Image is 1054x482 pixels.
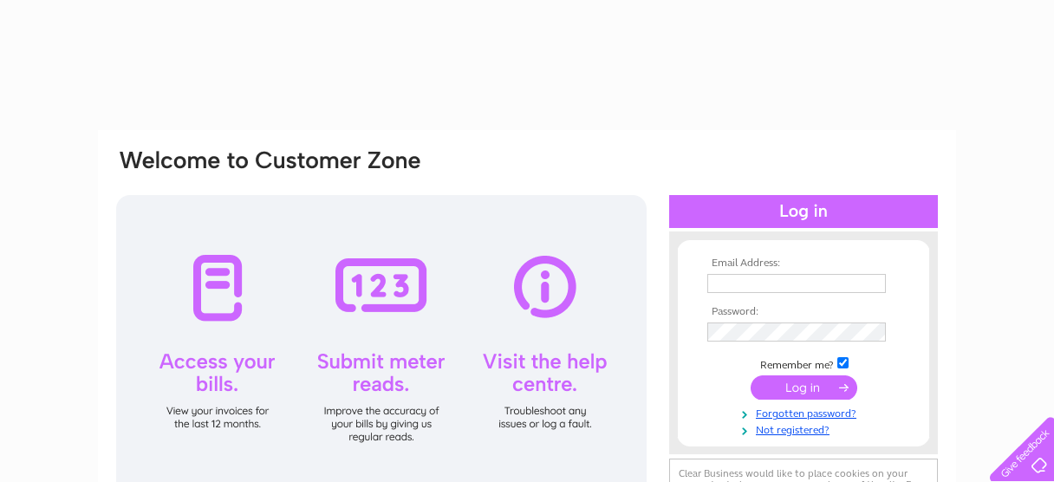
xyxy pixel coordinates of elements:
[703,355,904,372] td: Remember me?
[703,257,904,270] th: Email Address:
[703,306,904,318] th: Password:
[707,404,904,420] a: Forgotten password?
[751,375,857,400] input: Submit
[707,420,904,437] a: Not registered?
